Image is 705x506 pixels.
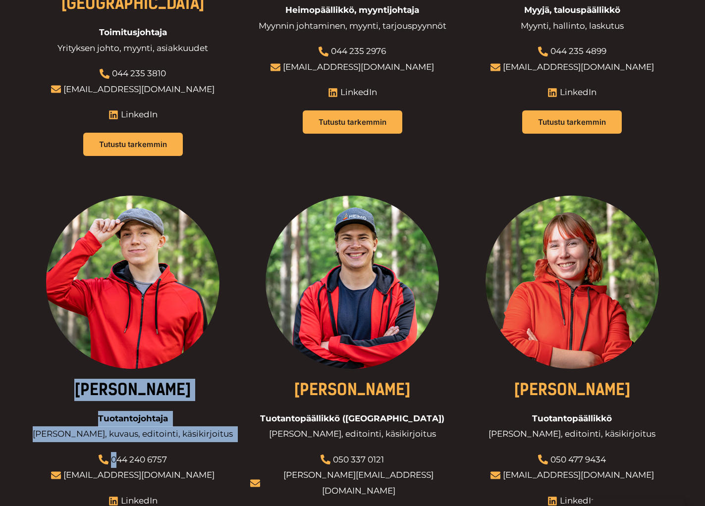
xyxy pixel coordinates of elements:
span: [PERSON_NAME], editointi, käsikirjoitus [488,426,655,442]
a: LinkedIn [108,107,158,123]
span: Toimitusjohtaja [99,25,167,41]
a: LinkedIn [547,85,597,101]
span: [PERSON_NAME], editointi, käsikirjoitus [269,426,436,442]
a: 044 240 6757 [111,455,167,464]
a: [PERSON_NAME][EMAIL_ADDRESS][DOMAIN_NAME] [283,470,434,496]
span: Heimopäällikkö, myyntijohtaja [285,2,419,18]
span: Tutustu tarkemmin [99,141,167,148]
span: Tuotantopäällikkö [532,411,612,427]
a: [PERSON_NAME] [294,380,411,399]
a: LinkedIn [328,85,377,101]
span: [PERSON_NAME], kuvaus, editointi, käsikirjoitus [33,426,233,442]
a: 050 477 9434 [550,455,606,464]
span: Tuotantojohtaja [98,411,168,427]
a: Tutustu tarkemmin [522,110,622,134]
a: 044 235 2976 [331,46,386,56]
a: 050 337 0121 [333,455,384,464]
span: Myyjä, talouspäällikkö [524,2,620,18]
span: Tuotantopäällikkö ([GEOGRAPHIC_DATA]) [260,411,444,427]
a: Tutustu tarkemmin [83,133,183,156]
a: 044 235 4899 [550,46,606,56]
a: [PERSON_NAME] [74,380,191,399]
span: Myynnin johtaminen, myynti, tarjouspyynnöt [259,18,446,34]
a: [EMAIL_ADDRESS][DOMAIN_NAME] [503,62,654,72]
a: [EMAIL_ADDRESS][DOMAIN_NAME] [503,470,654,480]
span: LinkedIn [557,85,597,101]
a: 044 235 3810 [112,68,166,78]
a: Tutustu tarkemmin [303,110,402,134]
span: Tutustu tarkemmin [319,118,386,126]
a: [EMAIL_ADDRESS][DOMAIN_NAME] [63,84,215,94]
span: Yrityksen johto, myynti, asiakkuudet [57,41,208,56]
a: [EMAIL_ADDRESS][DOMAIN_NAME] [283,62,434,72]
a: [PERSON_NAME] [514,380,631,399]
a: [EMAIL_ADDRESS][DOMAIN_NAME] [63,470,215,480]
span: LinkedIn [118,107,158,123]
span: Myynti, hallinto, laskutus [521,18,624,34]
span: Tutustu tarkemmin [538,118,606,126]
span: LinkedIn [338,85,377,101]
